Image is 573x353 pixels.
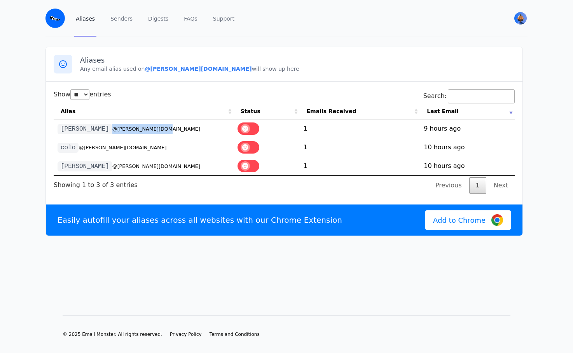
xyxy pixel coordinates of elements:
img: Troy's Avatar [514,12,527,24]
input: Search: [448,89,515,103]
label: Show entries [54,91,111,98]
th: Alias: activate to sort column ascending [54,103,234,119]
th: Last Email: activate to sort column ascending [420,103,515,119]
a: Privacy Policy [170,331,202,337]
li: © 2025 Email Monster. All rights reserved. [63,331,162,337]
a: Previous [429,177,468,194]
small: @[PERSON_NAME][DOMAIN_NAME] [79,145,166,150]
small: @[PERSON_NAME][DOMAIN_NAME] [112,126,200,132]
a: 1 [469,177,486,194]
td: 1 [300,119,420,138]
a: Next [487,177,515,194]
div: Showing 1 to 3 of 3 entries [54,176,138,190]
button: User menu [514,11,528,25]
td: 1 [300,157,420,175]
p: Any email alias used on will show up here [80,65,515,73]
span: Add to Chrome [433,215,486,225]
a: Terms and Conditions [210,331,260,337]
td: 9 hours ago [420,119,515,138]
h3: Aliases [80,56,515,65]
b: @[PERSON_NAME][DOMAIN_NAME] [145,66,252,72]
code: [PERSON_NAME] [58,124,112,134]
td: 10 hours ago [420,138,515,157]
select: Showentries [70,89,89,100]
th: Emails Received: activate to sort column ascending [300,103,420,119]
img: Email Monster [45,9,65,28]
img: Google Chrome Logo [491,214,503,226]
th: Status: activate to sort column ascending [234,103,300,119]
label: Search: [423,92,515,100]
code: colo [58,143,79,153]
td: 1 [300,138,420,157]
a: Add to Chrome [425,210,511,230]
code: [PERSON_NAME] [58,161,112,171]
p: Easily autofill your aliases across all websites with our Chrome Extension [58,215,342,225]
td: 10 hours ago [420,157,515,175]
small: @[PERSON_NAME][DOMAIN_NAME] [112,163,200,169]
